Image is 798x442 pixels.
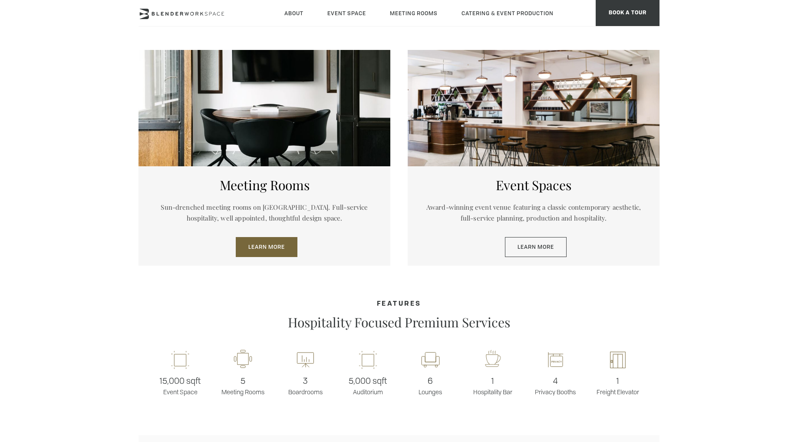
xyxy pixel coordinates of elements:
[421,177,646,193] h5: Event Spaces
[336,374,399,396] p: Auditorium
[149,374,211,388] span: 15,000 sqft
[236,237,297,257] a: Learn More
[399,374,462,388] span: 6
[274,374,336,388] span: 3
[642,331,798,442] iframe: Chat Widget
[482,350,504,370] img: workspace-nyc-hospitality-icon-2x.png
[149,374,211,396] p: Event Space
[462,374,524,388] span: 1
[152,177,377,193] h5: Meeting Rooms
[421,202,646,224] p: Award-winning event venue featuring a classic contemporary aesthetic, full-service planning, prod...
[152,202,377,224] p: Sun-drenched meeting rooms on [GEOGRAPHIC_DATA]. Full-service hospitality, well appointed, though...
[524,374,587,388] span: 4
[211,374,274,396] p: Meeting Rooms
[587,374,649,388] span: 1
[247,314,551,330] p: Hospitality Focused Premium Services
[274,374,336,396] p: Boardrooms
[505,237,567,257] a: Learn More
[336,374,399,388] span: 5,000 sqft
[138,300,660,308] h4: Features
[399,374,462,396] p: Lounges
[462,374,524,396] p: Hospitality Bar
[211,374,274,388] span: 5
[587,374,649,396] p: Freight Elevator
[524,374,587,396] p: Privacy Booths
